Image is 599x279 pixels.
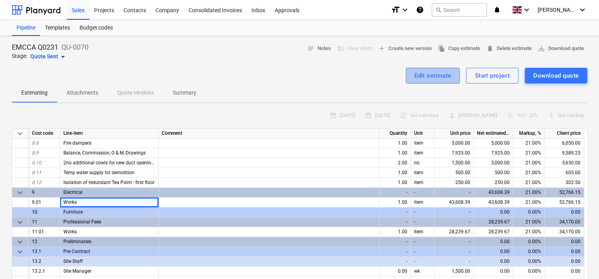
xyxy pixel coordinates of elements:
p: Attachments [67,89,98,97]
div: 9.01 [29,197,60,207]
span: Furniture [63,209,83,215]
div: Item [411,227,434,237]
div: Start project [475,71,510,81]
p: Summary [173,89,196,97]
div: 500.00 [434,168,474,178]
span: Collapse category [15,247,25,257]
div: - [434,257,474,266]
div: 7,925.00 [474,148,513,158]
i: keyboard_arrow_down [522,5,531,15]
i: keyboard_arrow_down [578,5,587,15]
span: Site Manager [63,268,91,274]
div: Download quote [533,71,579,81]
div: 250.00 [474,178,513,188]
span: Create new version [378,44,432,53]
div: item [411,178,434,188]
div: 0.00% [513,266,545,276]
div: Net estimated cost [474,128,513,138]
span: Collapse category [15,218,25,227]
div: 43,608.39 [474,188,513,197]
div: 2.00 [379,158,411,168]
span: 8.11 [32,170,41,175]
div: - [434,188,474,197]
span: Balance, Commission, O & M, Drawings [63,150,146,156]
div: Client price [545,128,584,138]
i: Knowledge base [416,5,424,15]
div: 43,608.39 [474,197,513,207]
div: 13.1 [29,247,60,257]
span: Isolation of redundant Tea Point - first floor [63,180,155,185]
div: - [434,217,474,227]
div: 11.01 [29,227,60,237]
button: Notes [304,43,334,55]
div: - [379,237,411,247]
a: Pipeline [12,20,40,36]
i: keyboard_arrow_down [400,5,410,15]
div: 28,239.67 [474,217,513,227]
div: 0.00 [545,266,584,276]
div: 13.2.1 [29,266,60,276]
a: Templates [40,20,75,36]
button: Create new version [375,43,435,55]
div: 0.00% [513,207,545,217]
div: 21.00% [513,168,545,178]
span: add [378,45,385,52]
a: Budget codes [75,20,118,36]
div: item [411,148,434,158]
p: Estimating [21,89,48,97]
span: Pre Contract [63,249,90,254]
div: 1.00 [379,197,411,207]
div: 43,608.39 [434,197,474,207]
div: 52,766.15 [545,197,584,207]
div: - [379,217,411,227]
span: [PERSON_NAME] [538,7,577,13]
button: Copy estimate [435,43,483,55]
div: - [411,257,434,266]
div: 1.00 [379,227,411,237]
div: Line-item [60,128,159,138]
div: 0.00% [513,237,545,247]
div: - [434,237,474,247]
div: 34,170.00 [545,217,584,227]
div: - [434,207,474,217]
div: 3,630.00 [545,158,584,168]
div: 10 [29,207,60,217]
button: Search [432,3,487,17]
span: Temp water supply for demolition [63,170,135,175]
div: Quantity [379,128,411,138]
div: 0.00 [474,207,513,217]
div: 7,925.00 [434,148,474,158]
span: Download quote [538,44,584,53]
p: QU-0070 [61,43,89,52]
span: 8.9 [32,150,39,156]
div: 1.00 [379,178,411,188]
i: format_size [391,5,400,15]
div: 21.00% [513,188,545,197]
div: 1,500.00 [434,158,474,168]
div: 605.00 [545,168,584,178]
div: - [411,188,434,197]
span: Collapse all categories [15,129,25,138]
div: - [434,247,474,257]
span: Site Staff [63,259,83,264]
div: Cost code [29,128,60,138]
div: 0.00 [474,247,513,257]
div: 21.00% [513,197,545,207]
div: 6,050.00 [545,138,584,148]
span: 2no additional cowls for new duct openings [63,160,156,166]
span: Notes [307,44,331,53]
div: 250.00 [434,178,474,188]
button: Edit estimate [406,68,460,84]
div: 5,000.00 [434,138,474,148]
div: Edit estimate [414,71,451,81]
div: 0.00 [474,257,513,266]
div: 34,170.00 [545,227,584,237]
span: 8.10 [32,160,41,166]
span: 8.12 [32,180,41,185]
div: 13.2 [29,257,60,266]
div: - [379,207,411,217]
div: - [379,188,411,197]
